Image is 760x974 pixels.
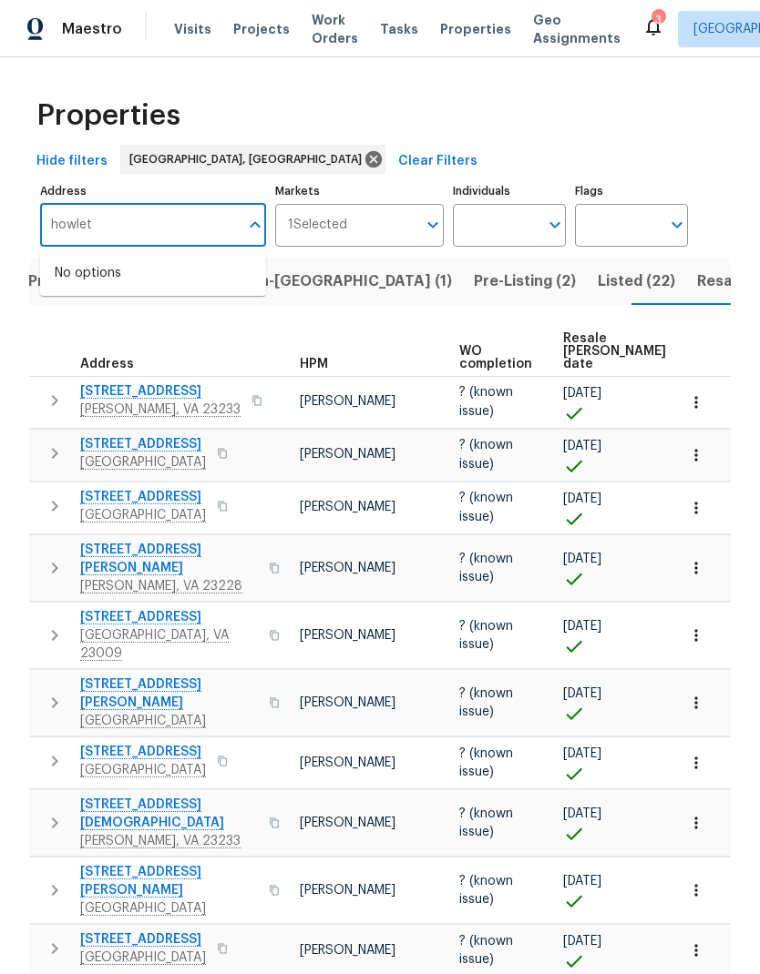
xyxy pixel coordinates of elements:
[459,687,513,718] span: ? (known issue)
[563,935,601,948] span: [DATE]
[300,696,395,709] span: [PERSON_NAME]
[380,23,418,36] span: Tasks
[459,875,513,906] span: ? (known issue)
[563,875,601,888] span: [DATE]
[300,944,395,957] span: [PERSON_NAME]
[242,212,268,238] button: Close
[563,747,601,760] span: [DATE]
[391,145,485,178] button: Clear Filters
[40,251,266,296] div: No options
[255,269,452,294] span: In-[GEOGRAPHIC_DATA] (1)
[300,817,395,829] span: [PERSON_NAME]
[300,629,395,642] span: [PERSON_NAME]
[459,935,513,966] span: ? (known issue)
[300,756,395,769] span: [PERSON_NAME]
[459,807,513,838] span: ? (known issue)
[474,269,576,294] span: Pre-Listing (2)
[563,492,601,505] span: [DATE]
[398,150,478,173] span: Clear Filters
[575,186,688,197] label: Flags
[563,332,666,370] span: Resale [PERSON_NAME] date
[420,212,446,238] button: Open
[288,218,347,233] span: 1 Selected
[275,186,445,197] label: Markets
[459,553,513,583] span: ? (known issue)
[300,562,395,574] span: [PERSON_NAME]
[36,107,180,125] span: Properties
[459,620,513,651] span: ? (known issue)
[563,687,601,700] span: [DATE]
[40,204,239,247] input: Search ...
[459,386,513,417] span: ? (known issue)
[440,20,511,38] span: Properties
[36,150,108,173] span: Hide filters
[664,212,690,238] button: Open
[533,11,621,47] span: Geo Assignments
[563,387,601,400] span: [DATE]
[598,269,675,294] span: Listed (22)
[300,501,395,513] span: [PERSON_NAME]
[563,620,601,633] span: [DATE]
[120,145,385,174] div: [GEOGRAPHIC_DATA], [GEOGRAPHIC_DATA]
[312,11,358,47] span: Work Orders
[174,20,211,38] span: Visits
[300,395,395,408] span: [PERSON_NAME]
[459,492,513,523] span: ? (known issue)
[459,747,513,778] span: ? (known issue)
[453,186,566,197] label: Individuals
[40,186,266,197] label: Address
[563,807,601,820] span: [DATE]
[233,20,290,38] span: Projects
[300,884,395,897] span: [PERSON_NAME]
[300,358,328,370] span: HPM
[29,145,115,178] button: Hide filters
[62,20,122,38] span: Maestro
[459,439,513,470] span: ? (known issue)
[459,345,532,370] span: WO completion
[563,440,601,452] span: [DATE]
[80,358,134,370] span: Address
[652,11,664,29] div: 3
[300,448,395,461] span: [PERSON_NAME]
[542,212,568,238] button: Open
[563,553,601,565] span: [DATE]
[129,150,369,168] span: [GEOGRAPHIC_DATA], [GEOGRAPHIC_DATA]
